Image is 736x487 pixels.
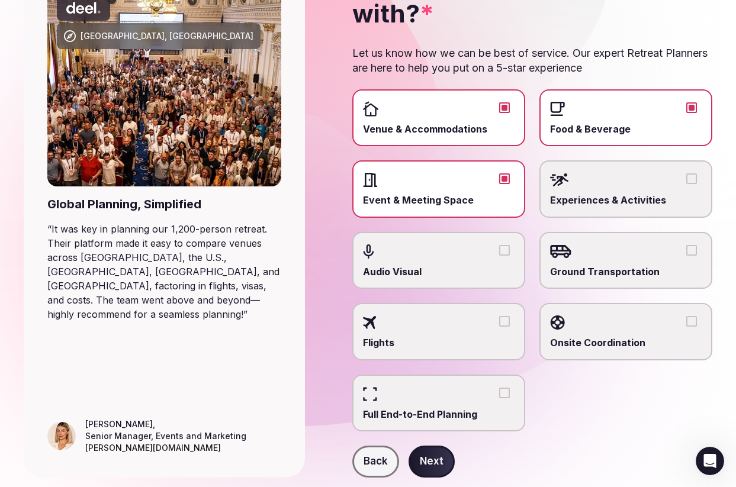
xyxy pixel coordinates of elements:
[352,46,712,75] p: Let us know how we can be best of service. Our expert Retreat Planners are here to help you put o...
[47,222,281,321] blockquote: “ It was key in planning our 1,200-person retreat. Their platform made it easy to compare venues ...
[85,430,246,442] div: Senior Manager, Events and Marketing
[47,422,76,450] img: Triana Jewell-Lujan
[77,344,221,367] button: I am a company/retreat leader
[57,15,147,27] p: The team can also help
[185,5,208,27] button: Home
[34,7,53,25] img: Profile image for RetreatsAndVenues
[363,408,515,421] span: Full End-to-End Planning
[499,388,510,398] button: Full End-to-End Planning
[499,173,510,184] button: Event & Meeting Space
[81,30,253,42] div: [GEOGRAPHIC_DATA], [GEOGRAPHIC_DATA]
[19,75,185,87] div: Hello 👋 How can I assist you [DATE]?
[363,122,515,136] span: Venue & Accommodations
[686,316,697,327] button: Onsite Coordination
[85,418,246,454] figcaption: ,
[85,442,246,454] div: [PERSON_NAME][DOMAIN_NAME]
[550,122,702,136] span: Food & Beverage
[363,265,515,278] span: Audio Visual
[550,336,702,349] span: Onsite Coordination
[8,5,30,27] button: go back
[9,68,227,160] div: RetreatsAndVenues says…
[686,102,697,113] button: Food & Beverage
[352,446,399,478] button: Back
[499,316,510,327] button: Flights
[499,245,510,256] button: Audio Visual
[66,2,101,14] svg: Deel company logo
[123,373,221,397] button: I represent a venue
[19,137,165,144] div: RetreatsAndVenues • AI Agent • Just now
[19,93,185,128] div: To help get you the right support, could you let us know which of the following best describes you?
[85,419,153,429] cite: [PERSON_NAME]
[9,68,194,134] div: Hello 👋 How can I assist you [DATE]?To help get you the right support, could you let us know whic...
[363,193,515,207] span: Event & Meeting Space
[499,102,510,113] button: Venue & Accommodations
[686,173,697,184] button: Experiences & Activities
[550,265,702,278] span: Ground Transportation
[57,6,150,15] h1: RetreatsAndVenues
[550,193,702,207] span: Experiences & Activities
[686,245,697,256] button: Ground Transportation
[363,336,515,349] span: Flights
[409,446,455,478] button: Next
[696,447,724,475] iframe: Intercom live chat
[208,5,229,26] div: Close
[47,196,281,212] div: Global Planning, Simplified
